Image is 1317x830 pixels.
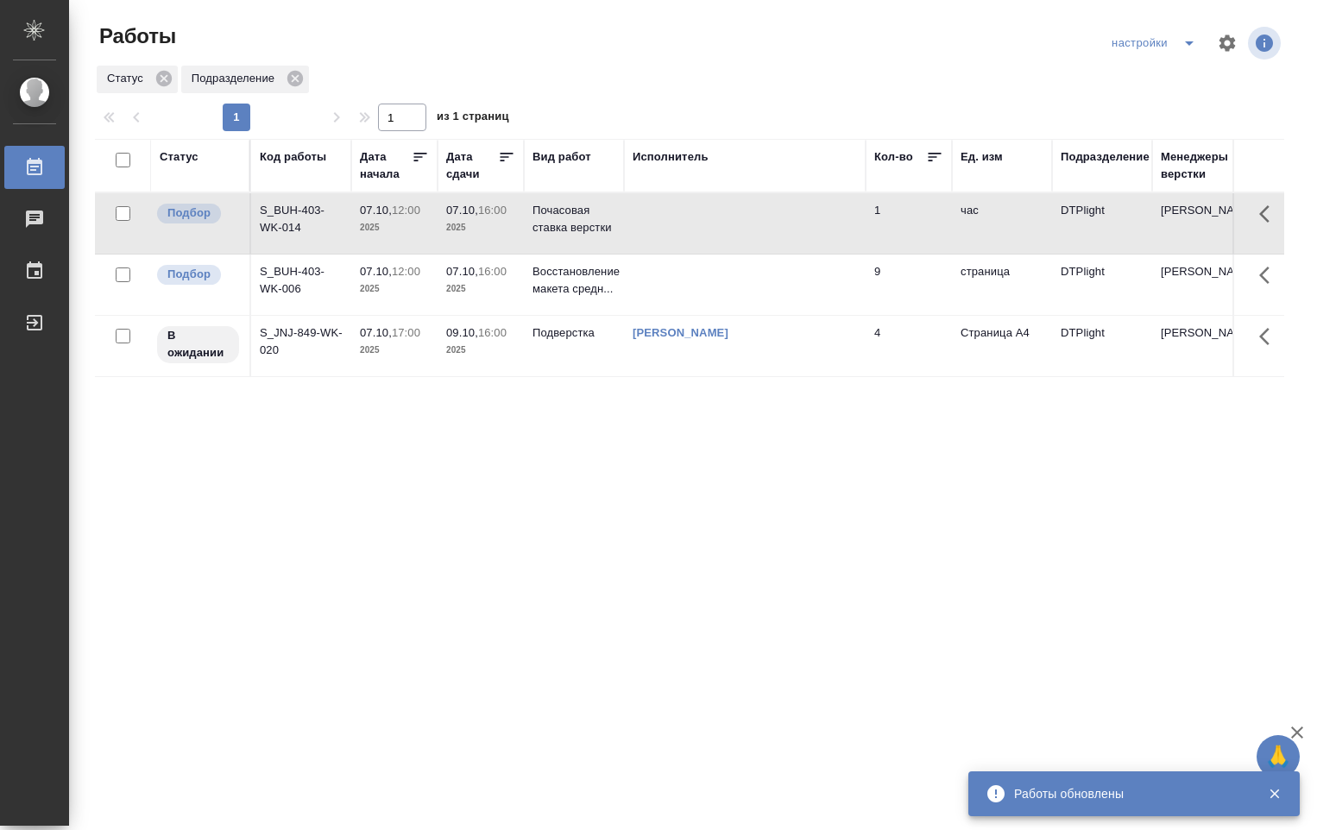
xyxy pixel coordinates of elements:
[1249,193,1290,235] button: Здесь прячутся важные кнопки
[360,342,429,359] p: 2025
[532,324,615,342] p: Подверстка
[1257,735,1300,778] button: 🙏
[360,280,429,298] p: 2025
[260,148,326,166] div: Код работы
[181,66,309,93] div: Подразделение
[1257,786,1292,802] button: Закрыть
[360,219,429,236] p: 2025
[1161,263,1244,280] p: [PERSON_NAME]
[1248,27,1284,60] span: Посмотреть информацию
[1263,739,1293,775] span: 🙏
[446,265,478,278] p: 07.10,
[866,316,952,376] td: 4
[532,202,615,236] p: Почасовая ставка верстки
[1061,148,1150,166] div: Подразделение
[1249,255,1290,296] button: Здесь прячутся важные кнопки
[107,70,149,87] p: Статус
[97,66,178,93] div: Статус
[446,204,478,217] p: 07.10,
[392,204,420,217] p: 12:00
[633,148,709,166] div: Исполнитель
[360,148,412,183] div: Дата начала
[251,255,351,315] td: S_BUH-403-WK-006
[866,193,952,254] td: 1
[1107,29,1207,57] div: split button
[446,148,498,183] div: Дата сдачи
[1249,316,1290,357] button: Здесь прячутся важные кнопки
[392,326,420,339] p: 17:00
[961,148,1003,166] div: Ед. изм
[392,265,420,278] p: 12:00
[167,266,211,283] p: Подбор
[192,70,280,87] p: Подразделение
[874,148,913,166] div: Кол-во
[1052,316,1152,376] td: DTPlight
[360,265,392,278] p: 07.10,
[1052,193,1152,254] td: DTPlight
[251,193,351,254] td: S_BUH-403-WK-014
[1161,148,1244,183] div: Менеджеры верстки
[360,204,392,217] p: 07.10,
[866,255,952,315] td: 9
[95,22,176,50] span: Работы
[478,326,507,339] p: 16:00
[446,342,515,359] p: 2025
[532,263,615,298] p: Восстановление макета средн...
[1014,785,1242,802] div: Работы обновлены
[360,326,392,339] p: 07.10,
[478,265,507,278] p: 16:00
[155,202,241,225] div: Можно подбирать исполнителей
[952,193,1052,254] td: час
[532,148,591,166] div: Вид работ
[437,106,509,131] span: из 1 страниц
[155,324,241,365] div: Исполнитель назначен, приступать к работе пока рано
[1052,255,1152,315] td: DTPlight
[952,316,1052,376] td: Страница А4
[251,316,351,376] td: S_JNJ-849-WK-020
[952,255,1052,315] td: страница
[446,219,515,236] p: 2025
[155,263,241,286] div: Можно подбирать исполнителей
[1161,202,1244,219] p: [PERSON_NAME]
[167,327,229,362] p: В ожидании
[1161,324,1244,342] p: [PERSON_NAME]
[478,204,507,217] p: 16:00
[160,148,198,166] div: Статус
[446,326,478,339] p: 09.10,
[167,204,211,222] p: Подбор
[446,280,515,298] p: 2025
[633,326,728,339] a: [PERSON_NAME]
